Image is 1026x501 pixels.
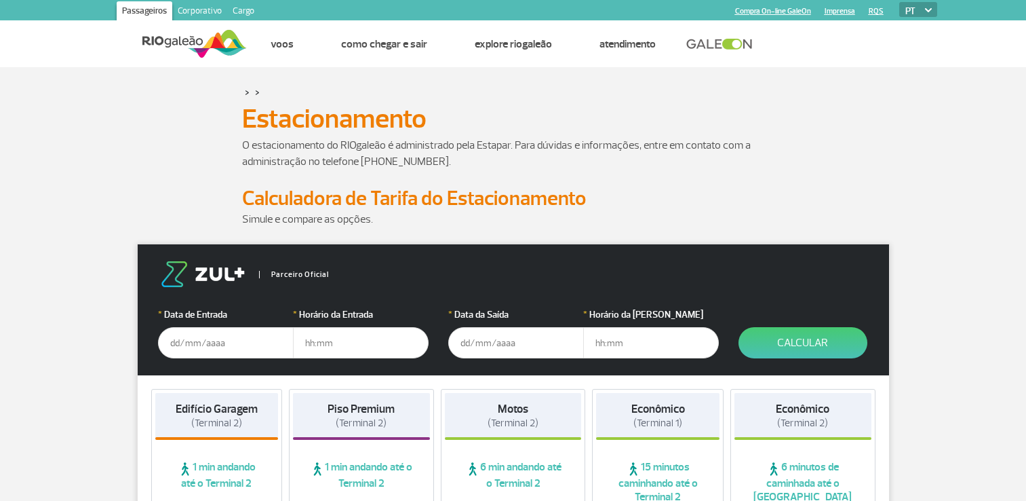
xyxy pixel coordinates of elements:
[448,308,584,322] label: Data da Saída
[488,417,538,430] span: (Terminal 2)
[475,37,552,51] a: Explore RIOgaleão
[242,211,785,227] p: Simule e compare as opções.
[583,327,719,358] input: hh:mm
[293,460,430,490] span: 1 min andando até o Terminal 2
[176,402,258,416] strong: Edifício Garagem
[738,327,867,358] button: Calcular
[825,7,855,16] a: Imprensa
[336,417,387,430] span: (Terminal 2)
[172,1,227,23] a: Corporativo
[599,37,656,51] a: Atendimento
[293,308,429,322] label: Horário da Entrada
[245,84,250,100] a: >
[445,460,582,490] span: 6 min andando até o Terminal 2
[242,107,785,130] h1: Estacionamento
[631,402,685,416] strong: Econômico
[191,417,242,430] span: (Terminal 2)
[242,186,785,211] h2: Calculadora de Tarifa do Estacionamento
[158,261,248,287] img: logo-zul.png
[777,417,828,430] span: (Terminal 2)
[227,1,260,23] a: Cargo
[155,460,279,490] span: 1 min andando até o Terminal 2
[158,327,294,358] input: dd/mm/aaaa
[158,308,294,322] label: Data de Entrada
[583,308,719,322] label: Horário da [PERSON_NAME]
[255,84,260,100] a: >
[293,327,429,358] input: hh:mm
[776,402,829,416] strong: Econômico
[498,402,528,416] strong: Motos
[271,37,294,51] a: Voos
[448,327,584,358] input: dd/mm/aaaa
[633,417,682,430] span: (Terminal 1)
[328,402,395,416] strong: Piso Premium
[869,7,884,16] a: RQS
[735,7,811,16] a: Compra On-line GaleOn
[117,1,172,23] a: Passageiros
[259,271,329,278] span: Parceiro Oficial
[242,137,785,170] p: O estacionamento do RIOgaleão é administrado pela Estapar. Para dúvidas e informações, entre em c...
[341,37,427,51] a: Como chegar e sair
